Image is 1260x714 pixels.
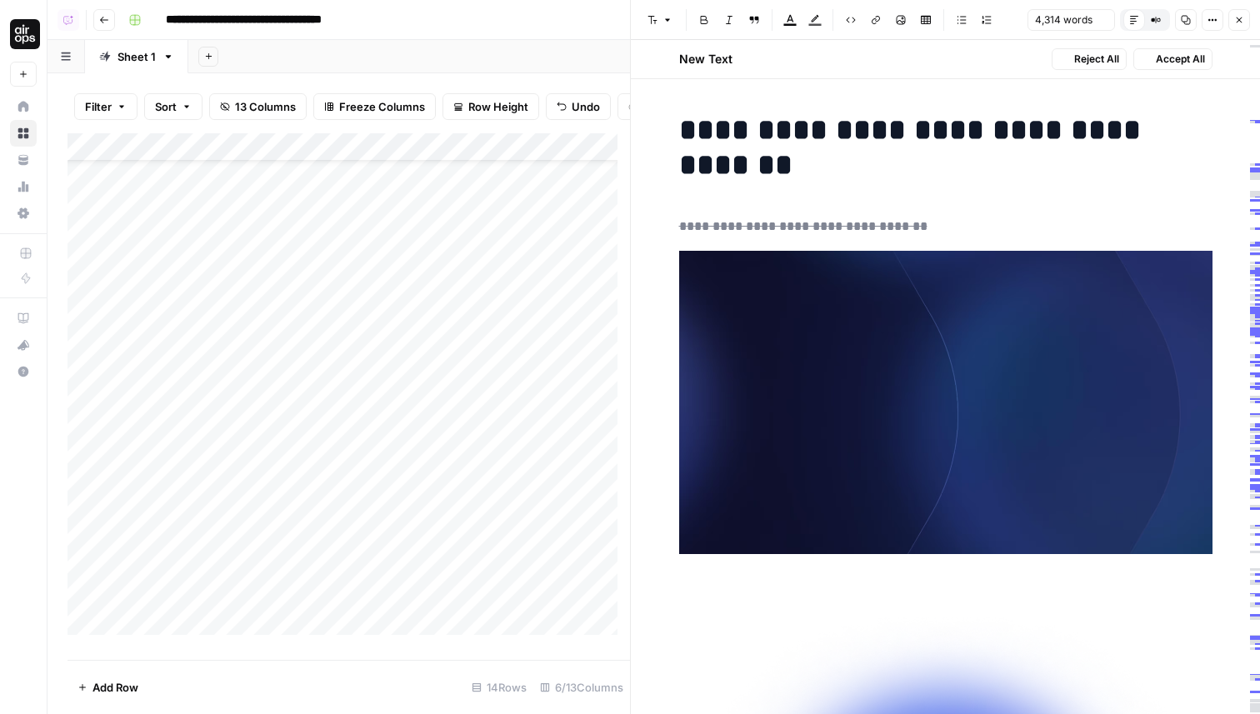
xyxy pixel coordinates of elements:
[10,93,37,120] a: Home
[117,48,156,65] div: Sheet 1
[10,13,37,55] button: Workspace: AirOps Administrative
[92,679,138,696] span: Add Row
[1133,48,1212,70] button: Accept All
[546,93,611,120] button: Undo
[10,120,37,147] a: Browse
[85,40,188,73] a: Sheet 1
[85,98,112,115] span: Filter
[235,98,296,115] span: 13 Columns
[10,147,37,173] a: Your Data
[572,98,600,115] span: Undo
[442,93,539,120] button: Row Height
[533,674,630,701] div: 6/13 Columns
[144,93,202,120] button: Sort
[10,305,37,332] a: AirOps Academy
[11,332,36,357] div: What's new?
[339,98,425,115] span: Freeze Columns
[209,93,307,120] button: 13 Columns
[10,332,37,358] button: What's new?
[1035,12,1092,27] span: 4,314 words
[10,200,37,227] a: Settings
[10,173,37,200] a: Usage
[67,674,148,701] button: Add Row
[1027,9,1115,31] button: 4,314 words
[313,93,436,120] button: Freeze Columns
[679,51,732,67] h2: New Text
[468,98,528,115] span: Row Height
[1074,52,1119,67] span: Reject All
[1156,52,1205,67] span: Accept All
[74,93,137,120] button: Filter
[155,98,177,115] span: Sort
[10,19,40,49] img: AirOps Administrative Logo
[10,358,37,385] button: Help + Support
[465,674,533,701] div: 14 Rows
[1052,48,1127,70] button: Reject All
